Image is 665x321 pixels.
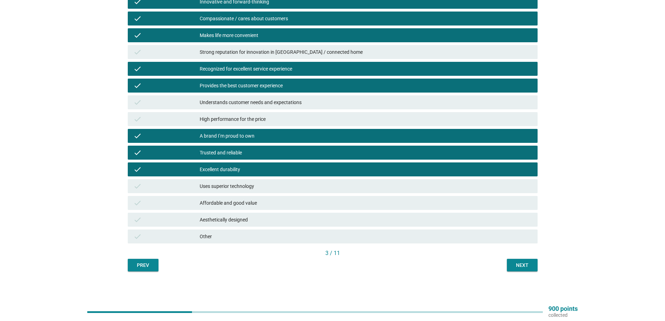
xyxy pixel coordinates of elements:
i: check [133,65,142,73]
i: check [133,165,142,174]
div: 3 / 11 [128,249,538,257]
div: Recognized for excellent service experience [200,65,532,73]
i: check [133,14,142,23]
i: check [133,132,142,140]
div: Understands customer needs and expectations [200,98,532,107]
div: Prev [133,262,153,269]
div: High performance for the price [200,115,532,123]
div: Compassionate / cares about customers [200,14,532,23]
i: check [133,199,142,207]
div: Aesthetically designed [200,216,532,224]
i: check [133,81,142,90]
i: check [133,148,142,157]
i: check [133,48,142,56]
button: Prev [128,259,158,271]
button: Next [507,259,538,271]
div: Other [200,232,532,241]
div: Affordable and good value [200,199,532,207]
div: Uses superior technology [200,182,532,190]
p: 900 points [548,306,578,312]
p: collected [548,312,578,318]
i: check [133,216,142,224]
i: check [133,98,142,107]
div: Strong reputation for innovation in [GEOGRAPHIC_DATA] / connected home [200,48,532,56]
i: check [133,232,142,241]
i: check [133,31,142,39]
div: Makes life more convenient [200,31,532,39]
i: check [133,182,142,190]
div: Excellent durability [200,165,532,174]
div: Trusted and reliable [200,148,532,157]
div: Next [512,262,532,269]
i: check [133,115,142,123]
div: A brand I’m proud to own [200,132,532,140]
div: Provides the best customer experience [200,81,532,90]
